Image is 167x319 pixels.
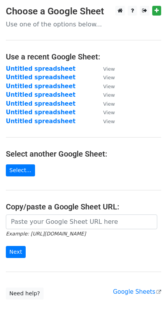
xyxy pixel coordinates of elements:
[6,118,76,125] a: Untitled spreadsheet
[95,91,115,98] a: View
[6,109,76,116] a: Untitled spreadsheet
[6,74,76,81] a: Untitled spreadsheet
[103,101,115,107] small: View
[6,91,76,98] a: Untitled spreadsheet
[95,65,115,72] a: View
[6,231,86,237] small: Example: [URL][DOMAIN_NAME]
[103,66,115,72] small: View
[103,92,115,98] small: View
[95,109,115,116] a: View
[6,246,26,258] input: Next
[6,149,161,159] h4: Select another Google Sheet:
[6,100,76,107] a: Untitled spreadsheet
[6,52,161,61] h4: Use a recent Google Sheet:
[6,214,157,229] input: Paste your Google Sheet URL here
[6,164,35,176] a: Select...
[103,75,115,80] small: View
[95,100,115,107] a: View
[113,288,161,295] a: Google Sheets
[6,83,76,90] a: Untitled spreadsheet
[95,118,115,125] a: View
[103,110,115,115] small: View
[6,20,161,28] p: Use one of the options below...
[6,202,161,211] h4: Copy/paste a Google Sheet URL:
[103,84,115,89] small: View
[6,6,161,17] h3: Choose a Google Sheet
[103,119,115,124] small: View
[95,83,115,90] a: View
[6,288,44,300] a: Need help?
[6,65,76,72] a: Untitled spreadsheet
[95,74,115,81] a: View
